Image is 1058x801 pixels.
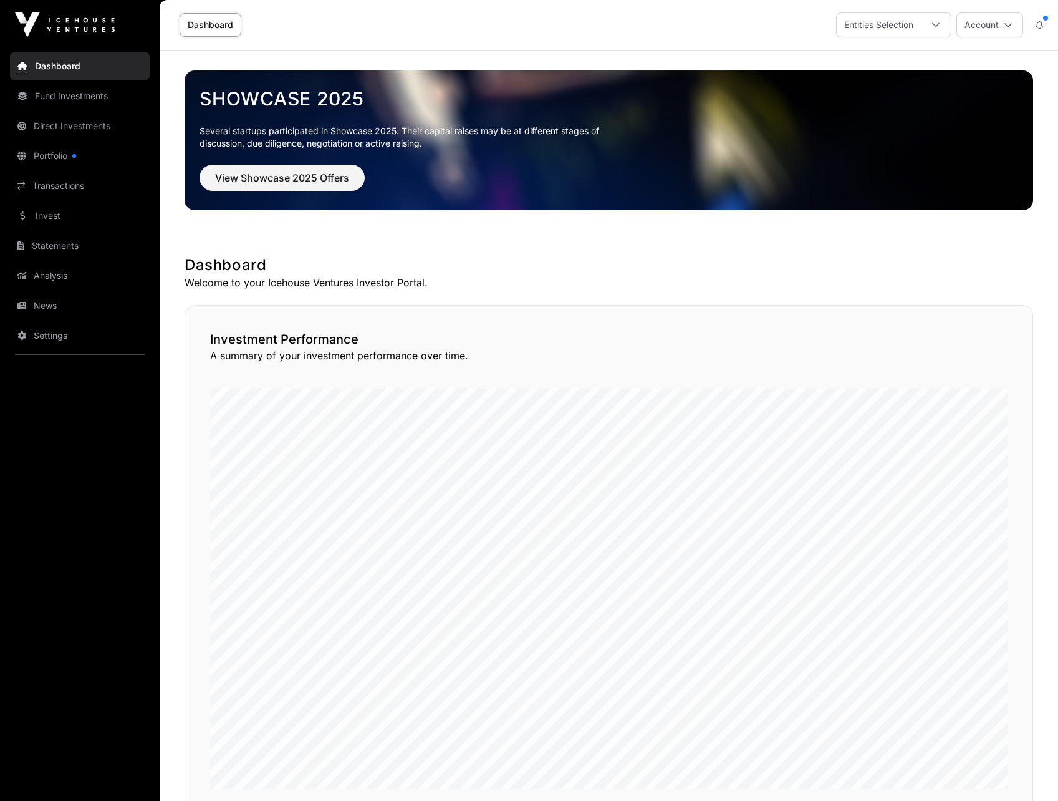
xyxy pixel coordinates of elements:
[10,292,150,319] a: News
[10,262,150,289] a: Analysis
[10,172,150,200] a: Transactions
[210,331,1008,348] h2: Investment Performance
[10,232,150,260] a: Statements
[200,125,618,150] p: Several startups participated in Showcase 2025. Their capital raises may be at different stages o...
[180,13,241,37] a: Dashboard
[210,348,1008,363] p: A summary of your investment performance over time.
[215,170,349,185] span: View Showcase 2025 Offers
[10,112,150,140] a: Direct Investments
[956,12,1023,37] button: Account
[185,70,1033,210] img: Showcase 2025
[185,275,1033,290] p: Welcome to your Icehouse Ventures Investor Portal.
[10,82,150,110] a: Fund Investments
[200,87,1018,110] a: Showcase 2025
[10,52,150,80] a: Dashboard
[10,322,150,349] a: Settings
[996,741,1058,801] iframe: Chat Widget
[200,165,365,191] button: View Showcase 2025 Offers
[185,255,1033,275] h1: Dashboard
[837,13,921,37] div: Entities Selection
[10,202,150,230] a: Invest
[200,177,365,190] a: View Showcase 2025 Offers
[10,142,150,170] a: Portfolio
[15,12,115,37] img: Icehouse Ventures Logo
